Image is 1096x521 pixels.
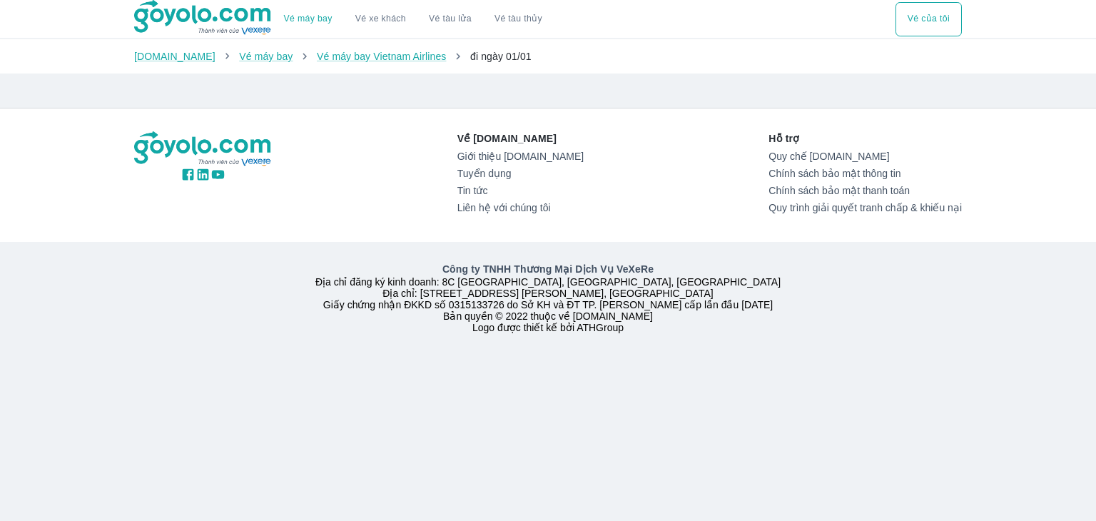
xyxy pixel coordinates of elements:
a: Vé máy bay [284,14,333,24]
div: Địa chỉ đăng ký kinh doanh: 8C [GEOGRAPHIC_DATA], [GEOGRAPHIC_DATA], [GEOGRAPHIC_DATA] Địa chỉ: [... [126,262,970,333]
a: Quy chế [DOMAIN_NAME] [768,151,962,162]
a: Quy trình giải quyết tranh chấp & khiếu nại [768,202,962,213]
a: [DOMAIN_NAME] [134,51,215,62]
div: choose transportation mode [273,2,554,36]
nav: breadcrumb [134,49,962,64]
a: Liên hệ với chúng tôi [457,202,584,213]
div: choose transportation mode [895,2,962,36]
img: logo [134,131,273,167]
a: Vé xe khách [355,14,406,24]
span: đi ngày 01/01 [470,51,532,62]
button: Vé tàu thủy [483,2,554,36]
a: Chính sách bảo mật thanh toán [768,185,962,196]
a: Vé máy bay [239,51,293,62]
a: Chính sách bảo mật thông tin [768,168,962,179]
a: Vé tàu lửa [417,2,483,36]
a: Vé máy bay Vietnam Airlines [317,51,447,62]
a: Tin tức [457,185,584,196]
p: Công ty TNHH Thương Mại Dịch Vụ VeXeRe [137,262,959,276]
a: Giới thiệu [DOMAIN_NAME] [457,151,584,162]
a: Tuyển dụng [457,168,584,179]
p: Hỗ trợ [768,131,962,146]
button: Vé của tôi [895,2,962,36]
p: Về [DOMAIN_NAME] [457,131,584,146]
